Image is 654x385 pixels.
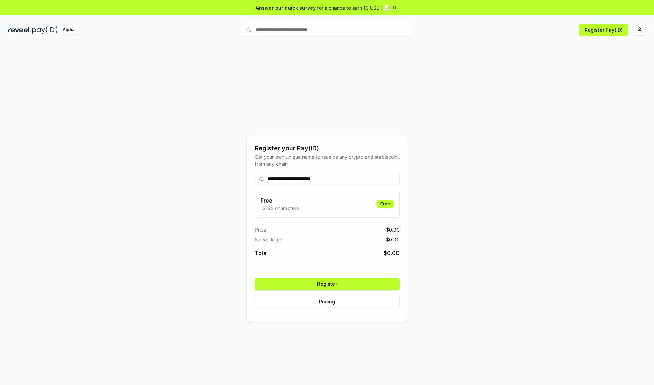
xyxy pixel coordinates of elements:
[377,200,394,208] div: Free
[384,249,400,257] span: $ 0.00
[255,296,400,308] button: Pricing
[59,26,78,34] div: Alpha
[255,278,400,290] button: Register
[261,196,299,205] h3: Free
[255,226,266,233] span: Price
[386,226,400,233] span: $ 0.00
[255,236,282,243] span: Network fee
[256,4,316,11] span: Answer our quick survey
[255,153,400,167] div: Get your own unique name to receive any crypto and stablecoin, from any chain
[261,205,299,212] p: 13-25 characters
[255,249,268,257] span: Total
[386,236,400,243] span: $ 0.00
[579,24,628,36] button: Register Pay(ID)
[8,26,31,34] img: reveel_dark
[317,4,390,11] span: for a chance to earn 10 USDT 📝
[32,26,58,34] img: pay_id
[255,144,400,153] div: Register your Pay(ID)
